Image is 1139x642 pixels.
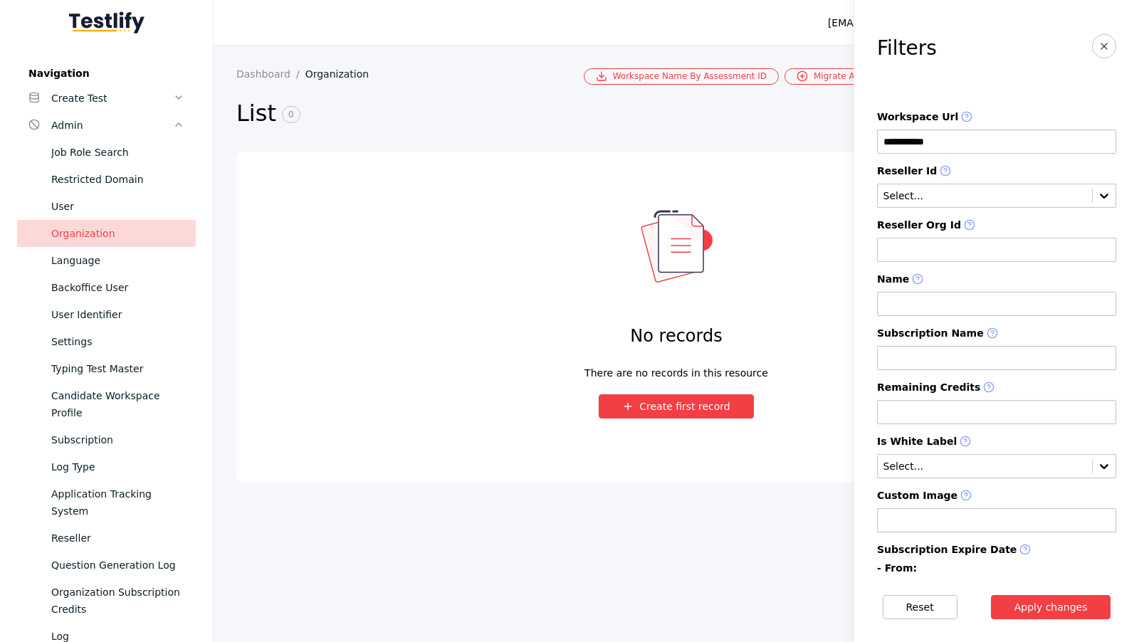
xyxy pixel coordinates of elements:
div: Language [51,252,184,269]
div: User Identifier [51,306,184,323]
a: Migrate Assessment [784,68,912,85]
div: User [51,198,184,215]
label: Reseller Org Id [877,219,1116,232]
a: Organization [305,68,381,80]
a: User Identifier [17,301,196,328]
div: Organization [51,225,184,242]
div: Organization Subscription Credits [51,584,184,618]
label: Reseller Id [877,165,1116,178]
a: User [17,193,196,220]
div: [EMAIL_ADDRESS][PERSON_NAME][DOMAIN_NAME] [828,14,1085,31]
div: Subscription [51,431,184,448]
div: Application Tracking System [51,485,184,520]
a: Job Role Search [17,139,196,166]
button: Apply changes [991,595,1111,619]
button: Create first record [599,394,754,419]
label: Custom Image [877,490,1116,502]
label: Subscription Expire Date [877,544,1116,557]
a: Subscription [17,426,196,453]
div: Backoffice User [51,279,184,296]
a: Workspace Name By Assessment ID [584,68,779,85]
a: Candidate Workspace Profile [17,382,196,426]
div: Typing Test Master [51,360,184,377]
a: Backoffice User [17,274,196,301]
label: Navigation [17,68,196,79]
label: Name [877,273,1116,286]
label: Is White Label [877,436,1116,448]
a: Organization [17,220,196,247]
h3: Filters [877,37,937,60]
a: Typing Test Master [17,355,196,382]
a: Organization Subscription Credits [17,579,196,623]
img: Testlify - Backoffice [69,11,145,33]
a: Dashboard [236,68,305,80]
div: Candidate Workspace Profile [51,387,184,421]
a: Reseller [17,525,196,552]
div: Create Test [51,90,173,107]
div: Restricted Domain [51,171,184,188]
button: Reset [883,595,957,619]
h4: No records [630,325,722,347]
div: Settings [51,333,184,350]
a: Question Generation Log [17,552,196,579]
h2: List [236,99,878,129]
label: Remaining Credits [877,381,1116,394]
label: Workspace Url [877,111,1116,124]
a: Log Type [17,453,196,480]
a: Language [17,247,196,274]
a: Restricted Domain [17,166,196,193]
div: Reseller [51,530,184,547]
label: - From: [877,562,1116,574]
div: Log Type [51,458,184,475]
a: Settings [17,328,196,355]
label: Subscription Name [877,327,1116,340]
div: Job Role Search [51,144,184,161]
span: 0 [282,106,300,123]
div: Question Generation Log [51,557,184,574]
div: There are no records in this resource [584,364,768,372]
a: Application Tracking System [17,480,196,525]
div: Admin [51,117,173,134]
